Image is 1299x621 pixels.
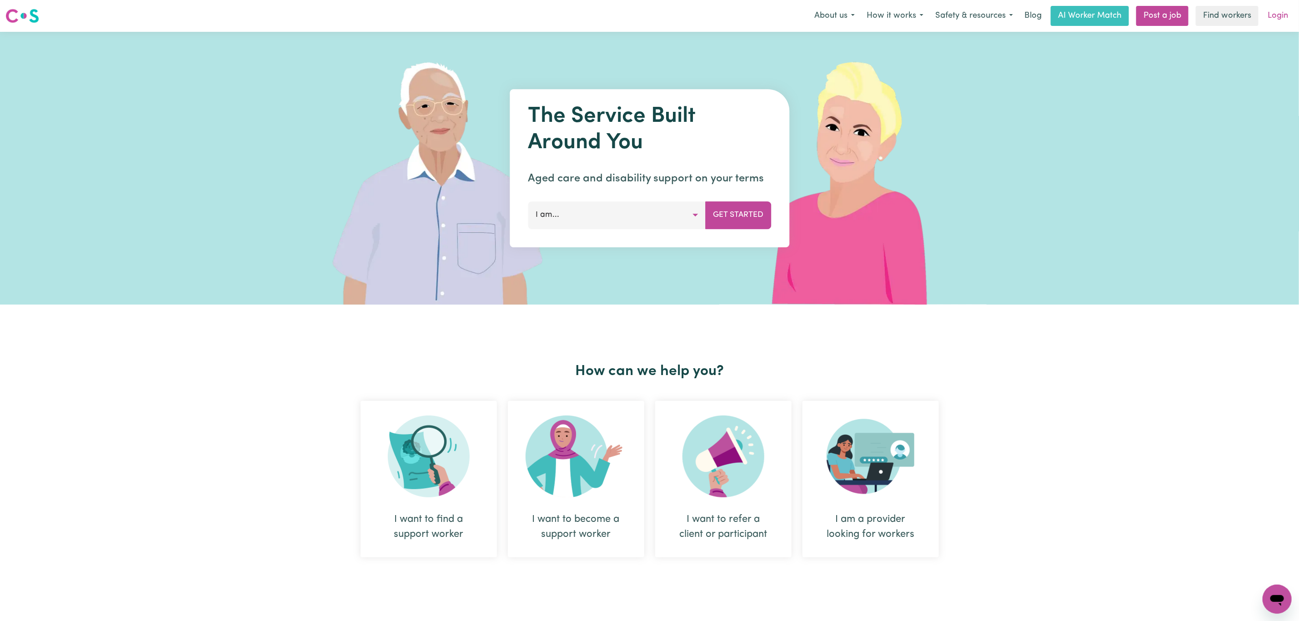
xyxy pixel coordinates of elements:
[5,8,39,24] img: Careseekers logo
[382,512,475,542] div: I want to find a support worker
[530,512,622,542] div: I want to become a support worker
[705,201,771,229] button: Get Started
[526,416,627,497] img: Become Worker
[682,416,764,497] img: Refer
[1019,6,1047,26] a: Blog
[1263,585,1292,614] iframe: Button to launch messaging window, conversation in progress
[5,5,39,26] a: Careseekers logo
[1196,6,1259,26] a: Find workers
[528,201,706,229] button: I am...
[655,401,792,557] div: I want to refer a client or participant
[808,6,861,25] button: About us
[1051,6,1129,26] a: AI Worker Match
[861,6,929,25] button: How it works
[802,401,939,557] div: I am a provider looking for workers
[355,363,944,380] h2: How can we help you?
[677,512,770,542] div: I want to refer a client or participant
[528,104,771,156] h1: The Service Built Around You
[1136,6,1189,26] a: Post a job
[508,401,644,557] div: I want to become a support worker
[824,512,917,542] div: I am a provider looking for workers
[528,170,771,187] p: Aged care and disability support on your terms
[827,416,915,497] img: Provider
[388,416,470,497] img: Search
[1262,6,1294,26] a: Login
[929,6,1019,25] button: Safety & resources
[361,401,497,557] div: I want to find a support worker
